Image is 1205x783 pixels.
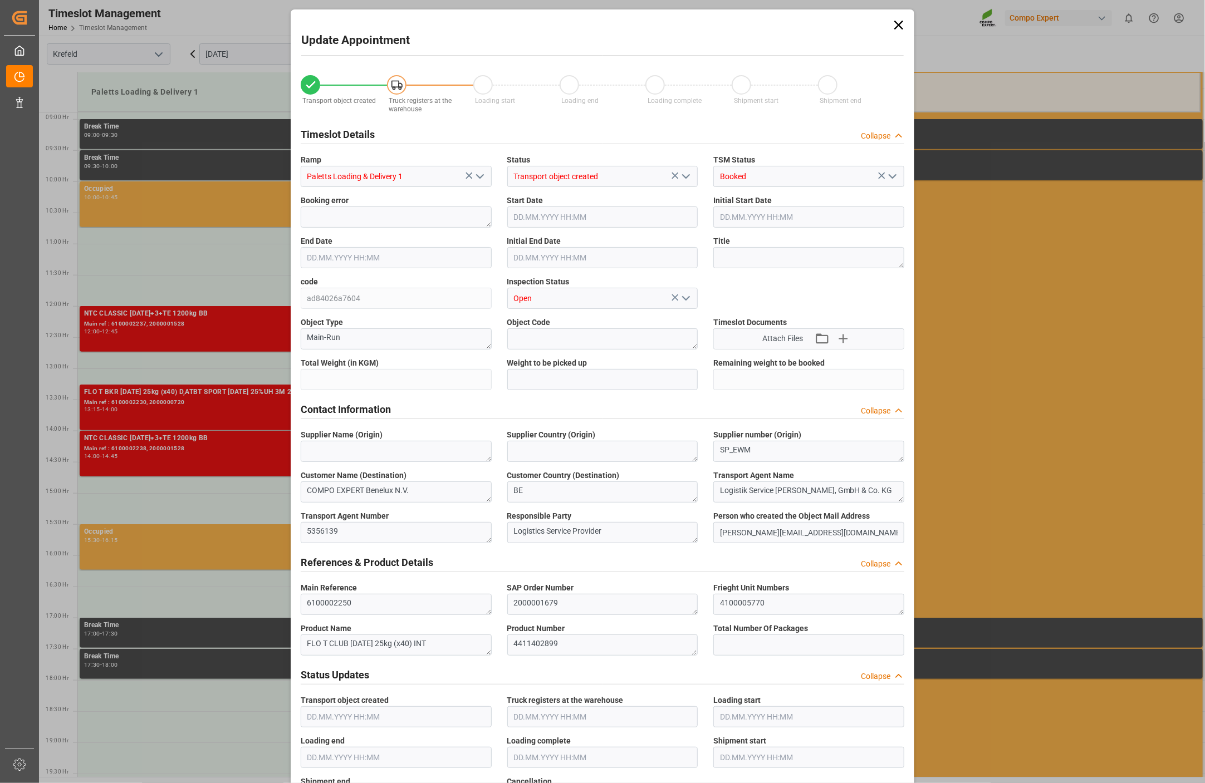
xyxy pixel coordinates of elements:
[301,747,492,768] input: DD.MM.YYYY HH:MM
[301,510,389,522] span: Transport Agent Number
[861,671,890,682] div: Collapse
[713,235,730,247] span: Title
[763,333,804,344] span: Attach Files
[507,317,551,328] span: Object Code
[734,97,778,105] span: Shipment start
[475,97,515,105] span: Loading start
[713,317,787,328] span: Timeslot Documents
[713,441,904,462] textarea: SP_EWM
[301,594,492,615] textarea: 6100002250
[713,735,766,747] span: Shipment start
[301,634,492,656] textarea: FLO T CLUB [DATE] 25kg (x40) INT
[507,235,561,247] span: Initial End Date
[507,206,698,228] input: DD.MM.YYYY HH:MM
[507,195,543,206] span: Start Date
[301,582,357,594] span: Main Reference
[301,429,383,441] span: Supplier Name (Origin)
[301,481,492,503] textarea: COMPO EXPERT Benelux N.V.
[861,558,890,570] div: Collapse
[713,195,772,206] span: Initial Start Date
[820,97,862,105] span: Shipment end
[301,735,345,747] span: Loading end
[507,481,698,503] textarea: BE
[507,357,587,369] span: Weight to be picked up
[713,206,904,228] input: DD.MM.YYYY HH:MM
[648,97,702,105] span: Loading complete
[507,634,698,656] textarea: 4411402899
[301,357,379,369] span: Total Weight (in KGM)
[301,235,332,247] span: End Date
[561,97,599,105] span: Loading end
[301,470,406,481] span: Customer Name (Destination)
[713,706,904,727] input: DD.MM.YYYY HH:MM
[507,594,698,615] textarea: 2000001679
[713,623,808,634] span: Total Number Of Packages
[713,594,904,615] textarea: 4100005770
[301,276,318,288] span: code
[301,695,389,706] span: Transport object created
[507,247,698,268] input: DD.MM.YYYY HH:MM
[389,97,452,113] span: Truck registers at the warehouse
[301,317,343,328] span: Object Type
[507,747,698,768] input: DD.MM.YYYY HH:MM
[883,168,900,185] button: open menu
[507,623,565,634] span: Product Number
[677,168,694,185] button: open menu
[301,402,391,417] h2: Contact Information
[713,470,794,481] span: Transport Agent Name
[507,166,698,187] input: Type to search/select
[471,168,487,185] button: open menu
[301,154,321,166] span: Ramp
[677,290,694,307] button: open menu
[713,695,761,706] span: Loading start
[303,97,376,105] span: Transport object created
[507,706,698,727] input: DD.MM.YYYY HH:MM
[301,522,492,543] textarea: 5356139
[713,481,904,503] textarea: Logistik Service [PERSON_NAME], GmbH & Co. KG
[861,405,890,417] div: Collapse
[301,32,410,50] h2: Update Appointment
[713,429,801,441] span: Supplier number (Origin)
[507,154,531,166] span: Status
[507,522,698,543] textarea: Logistics Service Provider
[301,247,492,268] input: DD.MM.YYYY HH:MM
[507,429,596,441] span: Supplier Country (Origin)
[713,747,904,768] input: DD.MM.YYYY HH:MM
[301,667,369,682] h2: Status Updates
[301,555,433,570] h2: References & Product Details
[507,510,572,522] span: Responsible Party
[507,735,571,747] span: Loading complete
[301,623,351,634] span: Product Name
[507,470,620,481] span: Customer Country (Destination)
[301,328,492,349] textarea: Main-Run
[713,154,755,166] span: TSM Status
[507,276,570,288] span: Inspection Status
[713,510,870,522] span: Person who created the Object Mail Address
[301,706,492,727] input: DD.MM.YYYY HH:MM
[861,130,890,142] div: Collapse
[507,582,574,594] span: SAP Order Number
[713,357,825,369] span: Remaining weight to be booked
[301,127,375,142] h2: Timeslot Details
[713,582,789,594] span: Frieght Unit Numbers
[507,695,624,706] span: Truck registers at the warehouse
[301,166,492,187] input: Type to search/select
[301,195,349,206] span: Booking error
